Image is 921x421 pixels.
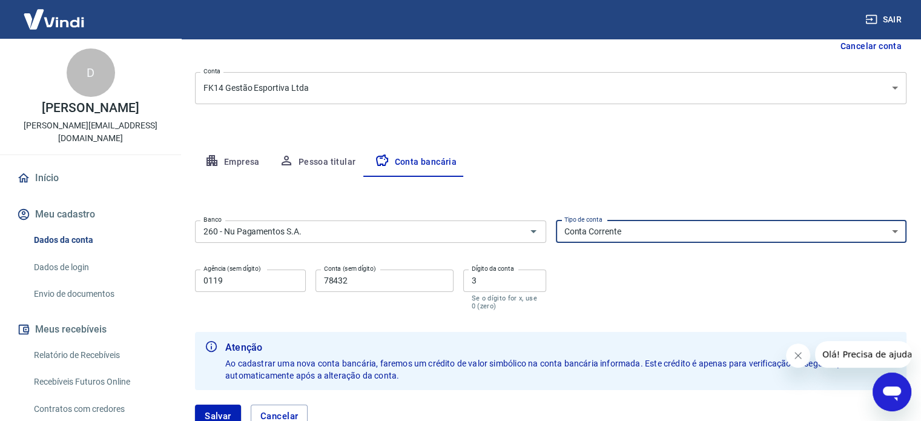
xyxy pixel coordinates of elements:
a: Envio de documentos [29,282,167,307]
p: [PERSON_NAME][EMAIL_ADDRESS][DOMAIN_NAME] [10,119,171,145]
button: Pessoa titular [269,148,366,177]
a: Recebíveis Futuros Online [29,370,167,394]
iframe: Mensagem da empresa [815,341,911,368]
button: Meus recebíveis [15,316,167,343]
a: Dados da conta [29,228,167,253]
img: Vindi [15,1,93,38]
label: Conta [203,67,220,76]
b: Atenção [225,340,897,355]
button: Meu cadastro [15,201,167,228]
a: Relatório de Recebíveis [29,343,167,368]
label: Agência (sem dígito) [203,264,261,273]
span: Ao cadastrar uma nova conta bancária, faremos um crédito de valor simbólico na conta bancária inf... [225,359,891,380]
div: FK14 Gestão Esportiva Ltda [195,72,906,104]
span: Olá! Precisa de ajuda? [7,8,102,18]
button: Cancelar conta [835,35,906,58]
label: Banco [203,215,222,224]
a: Dados de login [29,255,167,280]
label: Dígito da conta [472,264,514,273]
button: Conta bancária [365,148,466,177]
label: Tipo de conta [564,215,602,224]
label: Conta (sem dígito) [324,264,376,273]
p: [PERSON_NAME] [42,102,139,114]
button: Sair [863,8,906,31]
div: D [67,48,115,97]
button: Abrir [525,223,542,240]
iframe: Botão para abrir a janela de mensagens [873,373,911,411]
a: Início [15,165,167,191]
p: Se o dígito for x, use 0 (zero) [472,294,538,310]
iframe: Fechar mensagem [786,343,810,368]
button: Empresa [195,148,269,177]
